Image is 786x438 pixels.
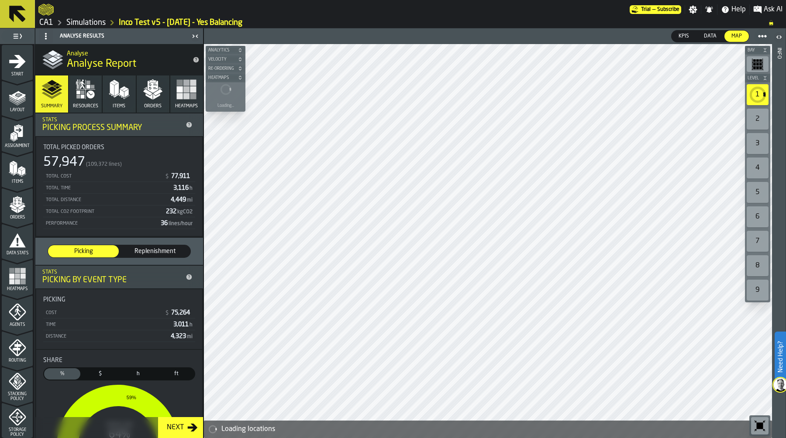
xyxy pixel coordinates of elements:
span: Stacking Policy [2,392,33,401]
div: 57,947 [43,154,85,170]
div: Performance [45,221,157,226]
div: button-toolbar-undefined [745,229,770,253]
div: Menu Subscription [630,5,681,14]
label: button-switch-multi-KPIs [671,30,696,42]
label: button-switch-multi-Picking [48,245,119,258]
span: Summary [41,103,62,109]
span: Bay [746,48,761,53]
div: StatList-item-Cost [43,307,195,318]
span: mi [187,198,193,203]
span: Analytics [207,48,236,53]
div: button-toolbar-undefined [745,205,770,229]
li: menu Assignment [2,116,33,151]
span: Heatmaps [207,75,236,80]
span: 232 [166,209,193,215]
label: button-toggle-Settings [685,5,701,14]
span: $ [165,310,169,316]
div: Info [776,46,782,436]
span: Help [731,4,746,15]
span: h [190,322,193,328]
span: 75,264 [171,310,192,316]
span: Total Picked Orders [43,144,104,151]
a: logo-header [206,419,255,436]
div: StatList-item-Time [43,318,195,330]
span: Re-Ordering [207,66,236,71]
div: Title [43,144,195,151]
span: KPIs [675,32,693,40]
div: stat-Total Picked Orders [36,137,202,236]
li: menu Layout [2,81,33,116]
div: thumb [44,368,80,380]
div: thumb [120,245,190,257]
div: StatList-item-Total Cost [43,170,195,182]
label: Need Help? [776,332,785,381]
li: menu Start [2,45,33,80]
li: menu Heatmaps [2,260,33,294]
div: 2 [747,109,769,130]
div: thumb [48,245,119,257]
div: Total Distance [45,197,167,203]
label: button-switch-multi-Share [43,367,81,380]
span: lines/hour [169,221,193,226]
div: stat-Picking [36,289,202,349]
span: h [122,370,155,378]
span: Picking [52,247,115,256]
div: alert-Loading locations [204,421,772,438]
span: 3,011 [173,322,193,328]
div: button-toolbar-undefined [745,107,770,131]
div: 1 [747,84,769,105]
div: thumb [158,368,194,380]
span: Trial [641,7,651,13]
span: $ [84,370,117,378]
div: 6 [747,206,769,227]
a: link-to-/wh/i/76e2a128-1b54-4d66-80d4-05ae4c277723 [66,18,106,27]
h2: Sub Title [67,48,186,57]
span: mi [187,334,193,339]
button: button- [745,46,770,55]
div: Distance [45,334,167,339]
span: Share [43,357,62,364]
div: Picking by event type [42,275,182,285]
div: button-toolbar-undefined [745,82,770,107]
div: 9 [747,280,769,301]
label: button-toggle-Open [773,30,785,46]
div: button-toolbar-undefined [745,55,770,74]
span: Start [2,72,33,77]
span: Orders [2,215,33,220]
span: Items [2,179,33,184]
span: 77,911 [171,173,192,179]
div: thumb [672,31,696,42]
div: thumb [120,368,156,380]
header: Info [772,28,786,438]
a: logo-header [38,2,54,17]
span: Storage Policy [2,428,33,437]
div: StatList-item-Total CO2 Footprint [43,205,195,217]
div: Total Time [45,185,170,191]
div: button-toolbar-undefined [745,131,770,156]
span: ft [160,370,193,378]
div: StatList-item-Total Time [43,182,195,194]
button: button- [745,74,770,82]
span: Assignment [2,144,33,148]
div: Analyse Results [37,29,189,43]
div: Cost [45,310,161,316]
span: kgCO2 [177,209,193,215]
span: Analyse Report [67,57,136,71]
div: Picking Process Summary [42,123,182,133]
span: 36 [161,220,193,226]
div: thumb [697,31,724,42]
a: link-to-/wh/i/76e2a128-1b54-4d66-80d4-05ae4c277723/pricing/ [630,5,681,14]
span: (109,372 lines) [86,161,122,168]
div: 7 [747,231,769,252]
button: button-Next [158,417,203,438]
div: button-toolbar-undefined [745,156,770,180]
span: Map [728,32,745,40]
button: button- [206,46,245,55]
nav: Breadcrumb [38,17,783,28]
button: button- [206,64,245,73]
div: Loading locations [221,424,769,435]
span: 3,116 [173,185,193,191]
label: button-toggle-Help [717,4,749,15]
li: menu Agents [2,295,33,330]
div: button-toolbar-undefined [745,253,770,278]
